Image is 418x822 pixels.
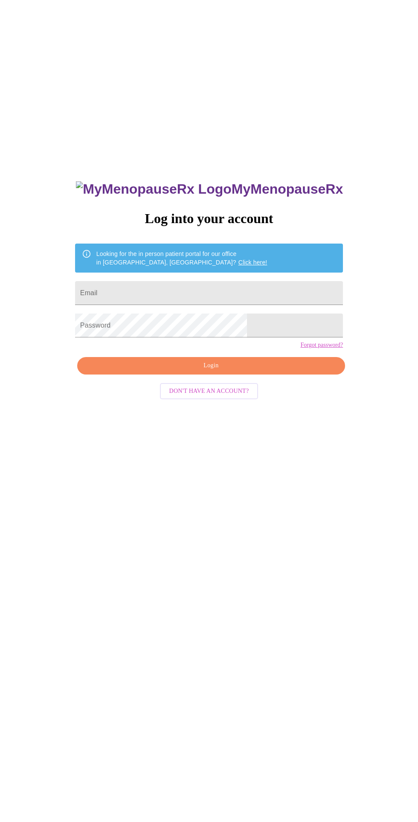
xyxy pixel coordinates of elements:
a: Click here! [238,259,267,266]
button: Don't have an account? [160,383,258,400]
img: MyMenopauseRx Logo [76,181,231,197]
button: Login [77,357,345,375]
a: Don't have an account? [158,387,261,394]
span: Don't have an account? [169,386,249,397]
h3: MyMenopauseRx [76,181,343,197]
a: Forgot password? [300,342,343,349]
span: Login [87,360,335,371]
h3: Log into your account [75,211,343,227]
div: Looking for the in person patient portal for our office in [GEOGRAPHIC_DATA], [GEOGRAPHIC_DATA]? [96,246,267,270]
